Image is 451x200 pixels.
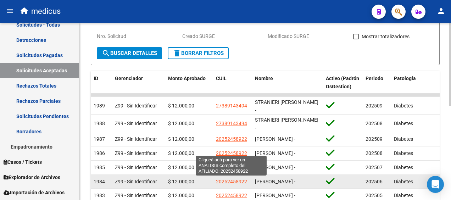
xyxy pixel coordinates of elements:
span: $ 12.000,00 [168,121,194,126]
span: Diabetes [394,179,413,184]
span: 1988 [94,121,105,126]
mat-icon: person [437,7,445,15]
datatable-header-cell: Monto Aprobado [165,71,213,94]
span: Diabetes [394,121,413,126]
button: Borrar Filtros [168,47,229,59]
span: Buscar Detalles [102,50,157,56]
span: 1983 [94,193,105,198]
span: Z99 - Sin Identificar [115,179,157,184]
span: 20252458922 [216,193,247,198]
span: 202508 [366,150,383,156]
span: 1989 [94,103,105,109]
span: 27389143494 [216,121,247,126]
span: Periodo [366,76,383,81]
datatable-header-cell: Periodo [363,71,391,94]
span: Nombre [255,76,273,81]
span: Z99 - Sin Identificar [115,121,157,126]
mat-icon: menu [6,7,14,15]
span: [PERSON_NAME] - [255,179,295,184]
span: Diabetes [394,150,413,156]
span: 20252458922 [216,136,247,142]
span: 202506 [366,179,383,184]
span: 1984 [94,179,105,184]
span: ID [94,76,98,81]
span: Mostrar totalizadores [362,32,410,41]
span: 202507 [366,165,383,170]
span: Casos / Tickets [4,158,42,166]
span: [PERSON_NAME] - [255,165,295,170]
span: Z99 - Sin Identificar [115,193,157,198]
span: STRANIERI [PERSON_NAME] - [255,99,318,113]
span: 202509 [366,136,383,142]
span: Borrar Filtros [173,50,224,56]
div: Open Intercom Messenger [427,176,444,193]
span: $ 12.000,00 [168,165,194,170]
span: $ 12.000,00 [168,193,194,198]
span: $ 12.000,00 [168,103,194,109]
span: Gerenciador [115,76,143,81]
span: $ 12.000,00 [168,150,194,156]
span: Importación de Archivos [4,189,65,196]
datatable-header-cell: Gerenciador [112,71,165,94]
datatable-header-cell: Activo (Padrón OsGestion) [323,71,363,94]
span: Activo (Padrón OsGestion) [326,76,359,89]
span: Diabetes [394,165,413,170]
span: 1987 [94,136,105,142]
mat-icon: delete [173,49,181,57]
span: medicus [31,4,61,19]
span: 202505 [366,193,383,198]
span: Explorador de Archivos [4,173,60,181]
span: 1986 [94,150,105,156]
span: [PERSON_NAME] - [255,136,295,142]
span: 20252458922 [216,179,247,184]
span: Monto Aprobado [168,76,206,81]
span: Diabetes [394,193,413,198]
span: Diabetes [394,103,413,109]
datatable-header-cell: CUIL [213,71,252,94]
datatable-header-cell: Nombre [252,71,323,94]
span: Z99 - Sin Identificar [115,150,157,156]
span: $ 12.000,00 [168,136,194,142]
span: Diabetes [394,136,413,142]
span: [PERSON_NAME] - [255,150,295,156]
button: Buscar Detalles [97,47,162,59]
span: 1985 [94,165,105,170]
span: 20252458922 [216,165,247,170]
span: 27389143494 [216,103,247,109]
span: Patología [394,76,416,81]
span: 202509 [366,103,383,109]
span: [PERSON_NAME] - [255,193,295,198]
span: $ 12.000,00 [168,179,194,184]
span: STRANIERI [PERSON_NAME] - [255,117,318,131]
datatable-header-cell: ID [91,71,112,94]
mat-icon: search [102,49,110,57]
span: Z99 - Sin Identificar [115,136,157,142]
span: CUIL [216,76,227,81]
span: 20252458922 [216,150,247,156]
span: Z99 - Sin Identificar [115,103,157,109]
span: 202508 [366,121,383,126]
span: Z99 - Sin Identificar [115,165,157,170]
